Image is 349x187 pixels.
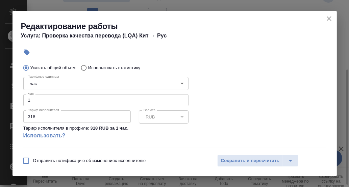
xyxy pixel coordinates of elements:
[221,157,280,165] span: Сохранить и пересчитать
[217,155,283,167] button: Сохранить и пересчитать
[23,125,90,132] p: Тариф исполнителя в профиле:
[139,110,189,123] div: RUB
[19,45,34,60] button: Добавить тэг
[21,21,337,32] h2: Редактирование работы
[144,114,157,120] button: RUB
[23,77,189,90] div: час
[217,155,299,167] div: split button
[33,157,146,164] span: Отправить нотификацию об изменениях исполнителю
[21,32,337,40] h4: Услуга: Проверка качества перевода (LQA) Кит → Рус
[324,14,334,24] button: close
[23,132,189,140] a: Использовать?
[90,125,128,132] p: 318 RUB за 1 час .
[28,81,39,86] button: час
